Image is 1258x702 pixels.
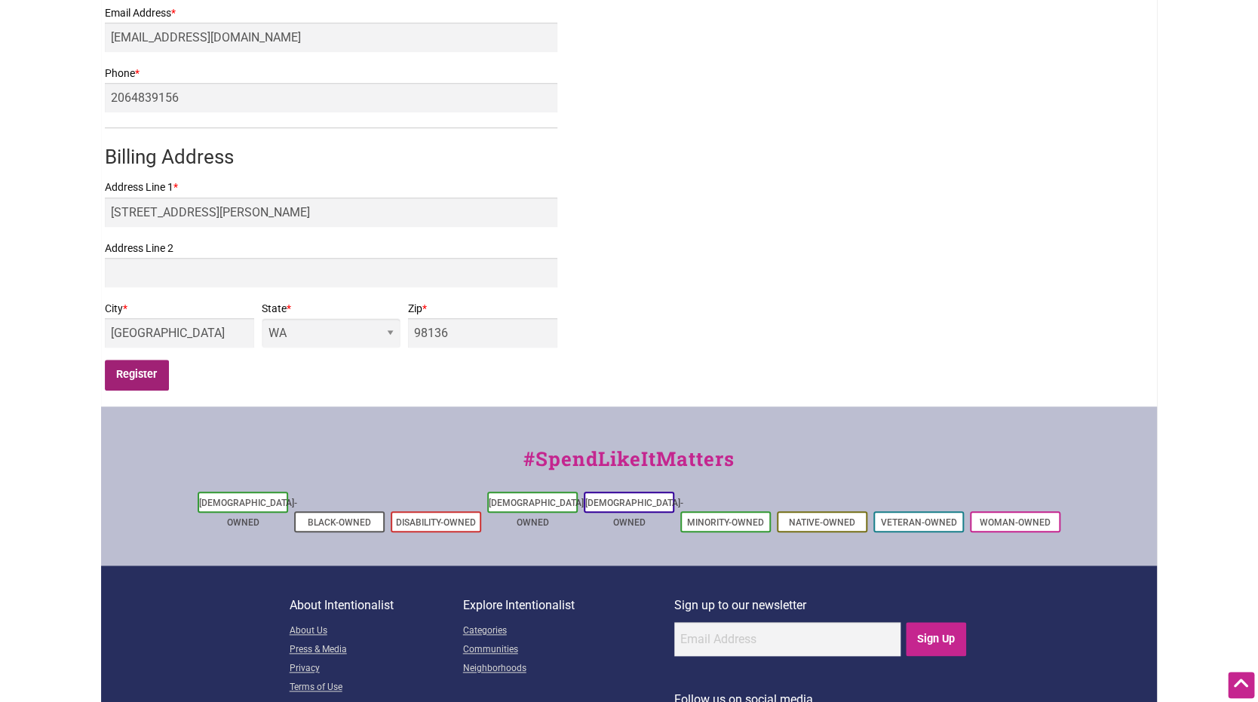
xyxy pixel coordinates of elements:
a: Categories [463,622,674,641]
a: Minority-Owned [687,517,764,528]
p: Sign up to our newsletter [674,596,969,615]
div: Scroll Back to Top [1228,672,1254,698]
label: City [105,299,254,318]
p: About Intentionalist [290,596,463,615]
label: Zip [408,299,557,318]
a: Press & Media [290,641,463,660]
a: [DEMOGRAPHIC_DATA]-Owned [585,498,683,528]
h3: Billing Address [105,143,557,170]
label: Address Line 2 [105,239,557,258]
a: [DEMOGRAPHIC_DATA]-Owned [199,498,297,528]
a: Neighborhoods [463,660,674,679]
label: Email Address [105,4,557,23]
a: [DEMOGRAPHIC_DATA]-Owned [489,498,587,528]
a: Native-Owned [789,517,855,528]
a: Veteran-Owned [881,517,957,528]
input: Register [105,360,169,391]
a: Privacy [290,660,463,679]
a: About Us [290,622,463,641]
a: Black-Owned [308,517,371,528]
label: Address Line 1 [105,178,557,197]
div: #SpendLikeItMatters [101,444,1157,489]
input: Email Address [674,622,901,656]
label: State [262,299,400,318]
a: Disability-Owned [396,517,476,528]
a: Woman-Owned [980,517,1051,528]
p: Explore Intentionalist [463,596,674,615]
a: Communities [463,641,674,660]
a: Terms of Use [290,679,463,697]
input: Sign Up [906,622,967,656]
label: Phone [105,64,557,83]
